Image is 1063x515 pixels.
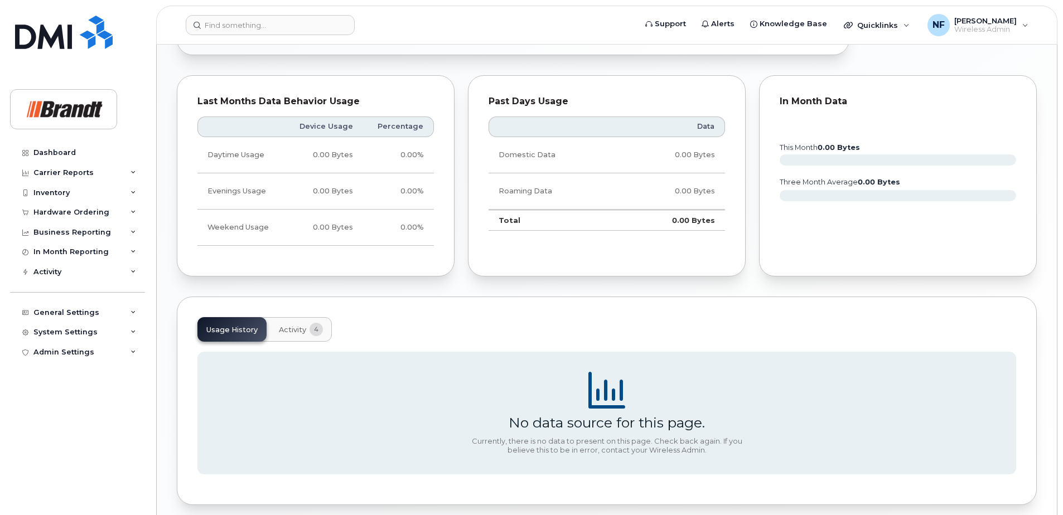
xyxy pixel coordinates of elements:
[197,210,434,246] tr: Friday from 6:00pm to Monday 8:00am
[711,18,735,30] span: Alerts
[186,15,355,35] input: Find something...
[954,25,1017,34] span: Wireless Admin
[363,116,434,137] th: Percentage
[954,16,1017,25] span: [PERSON_NAME]
[619,116,725,137] th: Data
[836,14,917,36] div: Quicklinks
[284,116,363,137] th: Device Usage
[284,210,363,246] td: 0.00 Bytes
[284,137,363,173] td: 0.00 Bytes
[363,210,434,246] td: 0.00%
[363,137,434,173] td: 0.00%
[197,173,284,210] td: Evenings Usage
[489,137,619,173] td: Domestic Data
[818,143,860,152] tspan: 0.00 Bytes
[363,173,434,210] td: 0.00%
[655,18,686,30] span: Support
[197,210,284,246] td: Weekend Usage
[637,13,694,35] a: Support
[489,96,725,107] div: Past Days Usage
[742,13,835,35] a: Knowledge Base
[467,437,746,454] div: Currently, there is no data to present on this page. Check back again. If you believe this to be ...
[197,96,434,107] div: Last Months Data Behavior Usage
[197,173,434,210] tr: Weekdays from 6:00pm to 8:00am
[509,414,705,431] div: No data source for this page.
[779,178,900,186] text: three month average
[760,18,827,30] span: Knowledge Base
[197,137,284,173] td: Daytime Usage
[619,210,725,231] td: 0.00 Bytes
[310,323,323,336] span: 4
[920,14,1036,36] div: Noah Fouillard
[489,210,619,231] td: Total
[780,96,1016,107] div: In Month Data
[489,173,619,210] td: Roaming Data
[858,178,900,186] tspan: 0.00 Bytes
[284,173,363,210] td: 0.00 Bytes
[932,18,945,32] span: NF
[279,325,306,334] span: Activity
[619,173,725,210] td: 0.00 Bytes
[857,21,898,30] span: Quicklinks
[694,13,742,35] a: Alerts
[619,137,725,173] td: 0.00 Bytes
[779,143,860,152] text: this month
